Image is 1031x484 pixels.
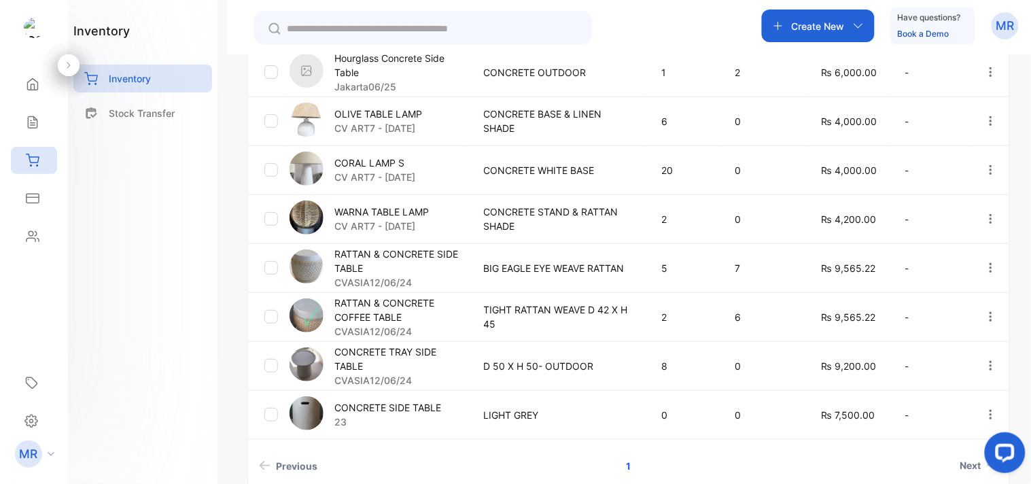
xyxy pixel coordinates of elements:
[290,152,324,186] img: item
[905,65,957,80] p: -
[334,156,415,170] p: CORAL LAMP S
[662,212,707,226] p: 2
[334,170,415,184] p: CV ART7 - [DATE]
[484,107,634,135] p: CONCRETE BASE & LINEN SHADE
[735,163,794,177] p: 0
[905,359,957,373] p: -
[822,360,877,372] span: ₨ 9,200.00
[290,396,324,430] img: item
[73,65,212,92] a: Inventory
[334,51,467,80] p: Hourglass Concrete Side Table
[822,311,876,323] span: ₨ 9,565.22
[735,359,794,373] p: 0
[898,11,961,24] p: Have questions?
[334,400,441,415] p: CONCRETE SIDE TABLE
[484,205,634,233] p: CONCRETE STAND & RATTAN SHADE
[662,163,707,177] p: 20
[822,67,877,78] span: ₨ 6,000.00
[484,408,634,422] p: LIGHT GREY
[290,249,324,283] img: item
[735,212,794,226] p: 0
[484,261,634,275] p: BIG EAGLE EYE WEAVE RATTAN
[662,359,707,373] p: 8
[792,19,845,33] p: Create New
[662,408,707,422] p: 0
[24,18,44,38] img: logo
[290,201,324,235] img: item
[109,106,175,120] p: Stock Transfer
[276,459,317,473] span: Previous
[334,219,429,233] p: CV ART7 - [DATE]
[334,247,467,275] p: RATTAN & CONCRETE SIDE TABLE
[905,114,957,128] p: -
[905,261,957,275] p: -
[290,54,324,88] img: item
[109,71,151,86] p: Inventory
[762,10,875,42] button: Create New
[905,310,957,324] p: -
[974,427,1031,484] iframe: LiveChat chat widget
[484,359,634,373] p: D 50 X H 50- OUTDOOR
[822,409,875,421] span: ₨ 7,500.00
[822,116,877,127] span: ₨ 4,000.00
[20,445,38,463] p: MR
[334,373,467,387] p: CVASIA12/06/24
[992,10,1019,42] button: MR
[662,310,707,324] p: 2
[905,212,957,226] p: -
[735,65,794,80] p: 2
[334,80,467,94] p: Jakarta06/25
[290,298,324,332] img: item
[484,163,634,177] p: CONCRETE WHITE BASE
[610,453,647,479] a: Page 1 is your current page
[334,345,467,373] p: CONCRETE TRAY SIDE TABLE
[662,114,707,128] p: 6
[822,262,876,274] span: ₨ 9,565.22
[735,261,794,275] p: 7
[248,453,1009,479] ul: Pagination
[290,103,324,137] img: item
[905,163,957,177] p: -
[735,408,794,422] p: 0
[73,22,130,40] h1: inventory
[334,275,467,290] p: CVASIA12/06/24
[662,261,707,275] p: 5
[822,213,877,225] span: ₨ 4,200.00
[334,296,467,324] p: RATTAN & CONCRETE COFFEE TABLE
[662,65,707,80] p: 1
[735,114,794,128] p: 0
[254,453,323,479] a: Previous page
[960,459,981,473] span: Next
[334,107,422,121] p: OLIVE TABLE LAMP
[334,415,441,429] p: 23
[334,324,467,339] p: CVASIA12/06/24
[898,29,949,39] a: Book a Demo
[955,453,1004,479] a: Next page
[290,347,324,381] img: item
[905,408,957,422] p: -
[334,205,429,219] p: WARNA TABLE LAMP
[735,310,794,324] p: 6
[996,17,1015,35] p: MR
[334,121,422,135] p: CV ART7 - [DATE]
[822,165,877,176] span: ₨ 4,000.00
[73,99,212,127] a: Stock Transfer
[484,65,634,80] p: CONCRETE OUTDOOR
[484,302,634,331] p: TIGHT RATTAN WEAVE D 42 X H 45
